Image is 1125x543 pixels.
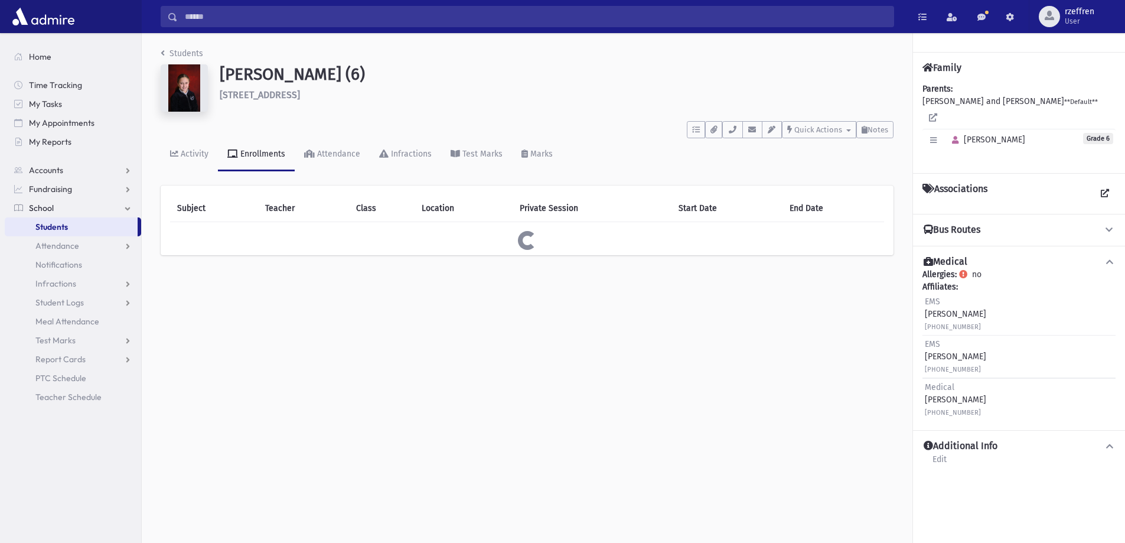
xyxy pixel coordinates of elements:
a: Report Cards [5,350,141,369]
span: EMS [925,297,940,307]
span: Attendance [35,240,79,251]
a: Enrollments [218,138,295,171]
span: Time Tracking [29,80,82,90]
button: Additional Info [922,440,1116,453]
a: Fundraising [5,180,141,199]
a: Test Marks [441,138,512,171]
span: User [1065,17,1094,26]
div: [PERSON_NAME] [925,295,986,333]
span: Quick Actions [794,125,842,134]
button: Notes [856,121,894,138]
a: Notifications [5,255,141,274]
small: [PHONE_NUMBER] [925,366,981,373]
h4: Associations [922,183,987,204]
span: Report Cards [35,354,86,365]
div: no [922,268,1116,421]
span: Medical [925,382,954,392]
th: Teacher [258,195,349,222]
a: My Reports [5,132,141,151]
a: Meal Attendance [5,312,141,331]
img: ZAAAAAAAAAAAAAAAAAAAAAAAAAAAAAAAAAAAAAAAAAAAAAAAAAAAAAAAAAAAAAAAAAAAAAAAAAAAAAAAAAAAAAAAAAAAAAAAA... [161,64,208,112]
th: Class [349,195,415,222]
span: Accounts [29,165,63,175]
h4: Additional Info [924,440,997,453]
nav: breadcrumb [161,47,203,64]
div: Test Marks [460,149,503,159]
div: [PERSON_NAME] [925,381,986,418]
b: Affiliates: [922,282,958,292]
div: Attendance [315,149,360,159]
a: Student Logs [5,293,141,312]
a: Edit [932,453,947,474]
span: My Tasks [29,99,62,109]
a: Teacher Schedule [5,388,141,407]
div: Enrollments [238,149,285,159]
h4: Family [922,62,961,73]
a: Infractions [5,274,141,293]
button: Quick Actions [782,121,856,138]
h4: Bus Routes [924,224,980,236]
h6: [STREET_ADDRESS] [220,89,894,100]
span: My Appointments [29,118,94,128]
span: Home [29,51,51,62]
th: Start Date [671,195,782,222]
a: Students [5,217,138,236]
a: View all Associations [1094,183,1116,204]
a: Attendance [5,236,141,255]
a: School [5,199,141,217]
a: My Tasks [5,95,141,113]
a: PTC Schedule [5,369,141,388]
h4: Medical [924,256,967,268]
div: Infractions [389,149,432,159]
span: EMS [925,339,940,349]
div: Activity [178,149,208,159]
div: [PERSON_NAME] and [PERSON_NAME] [922,83,1116,164]
span: Student Logs [35,297,84,308]
a: Infractions [370,138,441,171]
span: Infractions [35,278,76,289]
a: Accounts [5,161,141,180]
span: Test Marks [35,335,76,346]
th: End Date [782,195,884,222]
span: Meal Attendance [35,316,99,327]
th: Subject [170,195,258,222]
span: PTC Schedule [35,373,86,383]
span: School [29,203,54,213]
b: Parents: [922,84,953,94]
th: Location [415,195,513,222]
span: Notifications [35,259,82,270]
span: Notes [868,125,888,134]
small: [PHONE_NUMBER] [925,323,981,331]
h1: [PERSON_NAME] (6) [220,64,894,84]
div: [PERSON_NAME] [925,338,986,375]
a: Test Marks [5,331,141,350]
a: Home [5,47,141,66]
img: AdmirePro [9,5,77,28]
span: Grade 6 [1083,133,1113,144]
b: Allergies: [922,269,957,279]
a: Attendance [295,138,370,171]
button: Medical [922,256,1116,268]
button: Bus Routes [922,224,1116,236]
span: Fundraising [29,184,72,194]
span: Teacher Schedule [35,392,102,402]
a: Students [161,48,203,58]
span: My Reports [29,136,71,147]
a: Activity [161,138,218,171]
input: Search [178,6,894,27]
div: Marks [528,149,553,159]
small: [PHONE_NUMBER] [925,409,981,417]
a: My Appointments [5,113,141,132]
a: Time Tracking [5,76,141,95]
a: Marks [512,138,562,171]
span: rzeffren [1065,7,1094,17]
span: Students [35,222,68,232]
span: [PERSON_NAME] [947,135,1025,145]
th: Private Session [513,195,671,222]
